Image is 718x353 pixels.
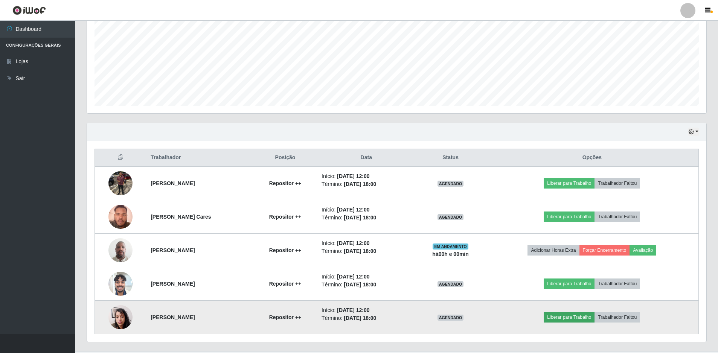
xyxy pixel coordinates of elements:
strong: Repositor ++ [269,214,302,220]
button: Trabalhador Faltou [595,178,640,189]
time: [DATE] 12:00 [337,207,369,213]
time: [DATE] 18:00 [344,181,376,187]
strong: [PERSON_NAME] [151,314,195,320]
img: 1756814529590.jpeg [108,234,133,266]
time: [DATE] 18:00 [344,281,376,288]
button: Avaliação [630,245,656,256]
th: Status [415,149,485,167]
strong: Repositor ++ [269,247,302,253]
strong: há 00 h e 00 min [432,251,469,257]
th: Trabalhador [146,149,253,167]
time: [DATE] 12:00 [337,274,369,280]
li: Término: [322,314,411,322]
span: AGENDADO [438,281,464,287]
time: [DATE] 18:00 [344,315,376,321]
time: [DATE] 18:00 [344,215,376,221]
button: Trabalhador Faltou [595,312,640,323]
li: Início: [322,206,411,214]
img: 1754093291666.jpeg [108,171,133,195]
img: 1757518570182.jpeg [108,268,133,300]
span: AGENDADO [438,181,464,187]
li: Término: [322,247,411,255]
strong: Repositor ++ [269,180,302,186]
img: CoreUI Logo [12,6,46,15]
button: Trabalhador Faltou [595,211,640,222]
button: Liberar para Trabalho [544,278,595,289]
th: Opções [486,149,699,167]
strong: [PERSON_NAME] [151,180,195,186]
li: Término: [322,180,411,188]
strong: Repositor ++ [269,281,302,287]
img: 1757880364247.jpeg [108,301,133,333]
button: Forçar Encerramento [579,245,630,256]
span: EM ANDAMENTO [433,243,468,250]
li: Término: [322,281,411,289]
li: Início: [322,239,411,247]
span: AGENDADO [438,315,464,321]
strong: [PERSON_NAME] [151,281,195,287]
button: Adicionar Horas Extra [527,245,579,256]
button: Trabalhador Faltou [595,278,640,289]
th: Posição [253,149,317,167]
strong: Repositor ++ [269,314,302,320]
th: Data [317,149,415,167]
button: Liberar para Trabalho [544,178,595,189]
time: [DATE] 12:00 [337,307,369,313]
time: [DATE] 12:00 [337,240,369,246]
img: 1756383834375.jpeg [108,201,133,233]
li: Início: [322,273,411,281]
strong: [PERSON_NAME] [151,247,195,253]
time: [DATE] 18:00 [344,248,376,254]
li: Término: [322,214,411,222]
time: [DATE] 12:00 [337,173,369,179]
button: Liberar para Trabalho [544,211,595,222]
strong: [PERSON_NAME] Cares [151,214,211,220]
button: Liberar para Trabalho [544,312,595,323]
span: AGENDADO [438,214,464,220]
li: Início: [322,306,411,314]
li: Início: [322,172,411,180]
